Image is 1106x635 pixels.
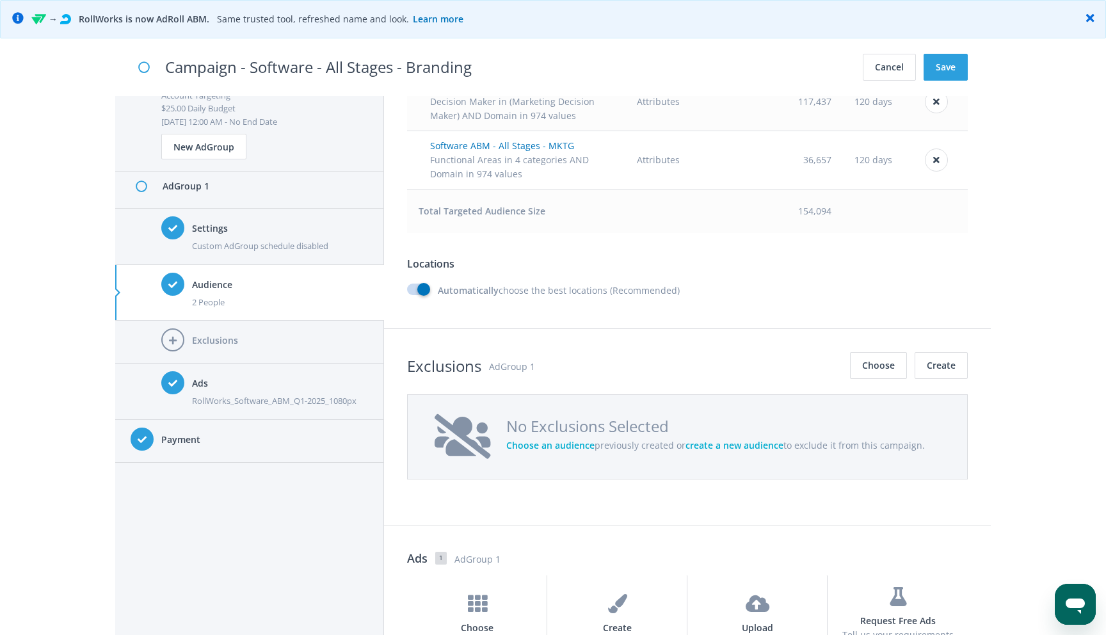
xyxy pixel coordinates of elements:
button: Save [924,54,968,81]
button: Create [915,352,968,379]
div: RollWorks_Software_ABM_Q1-2025_1080px [192,394,369,407]
span: 1 [435,552,447,565]
td: 36,657 [719,131,844,189]
a: Learn more [409,13,467,25]
td: 117,437 [719,72,844,131]
strong: Total Targeted Audience Size [419,205,545,217]
button: Choose [850,352,907,379]
div: Attributes [637,153,707,167]
span: Decision Maker in (Marketing Decision Maker) AND Domain in 974 values [430,95,595,122]
h4: Ads [192,376,369,390]
td: 120 days [843,72,905,131]
div: Custom AdGroup schedule disabled [192,239,369,252]
td: 154,094 [719,189,844,233]
h3: Locations [407,256,968,272]
span: → RollWorks is now AdRoll ABM. [31,12,209,26]
b: Automatically [438,284,499,296]
div: Attributes [637,95,707,109]
div: [DATE] 12:00 AM - No End Date [161,115,369,128]
h4: Audience [192,278,369,292]
h4: Exclusions [192,334,369,348]
span: Software ABM - All Stages - MKTG [430,140,574,152]
td: 120 days [843,131,905,189]
img: RollWorks Logo [31,14,46,24]
iframe: Button to launch messaging window [1055,584,1096,625]
div: 2 People [192,296,369,309]
img: AdRoll Logo [60,14,71,24]
p: AdGroup 1 [489,360,535,374]
div: $25.00 Daily Budget [161,102,369,115]
span: Choose an audience [506,439,595,451]
h4: Payment [161,433,369,447]
h4: Upload [700,621,815,635]
h4: Request Free Ads [840,614,956,628]
h4: Settings [192,221,369,236]
p: previously created or to exclude it from this campaign. [506,438,925,453]
h4: Create [559,621,675,635]
h2: No Exclusions Selected [506,414,925,438]
span: Functional Areas in 4 categories AND Domain in 974 values [430,154,589,180]
span: create a new audience [685,439,783,451]
span: AdGroup 1 [454,552,968,567]
button: Cancel [863,54,916,81]
label: choose the best locations (Recommended) [407,284,680,298]
span: Same trusted tool, refreshed name and look. [217,13,467,25]
h2: Exclusions [407,354,481,378]
h3: Ads [407,549,428,567]
h4: Choose [419,621,535,635]
h2: Campaign - Software - All Stages - Branding [165,55,472,79]
p: AdGroup 1 [163,179,361,193]
button: New AdGroup [161,134,246,159]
